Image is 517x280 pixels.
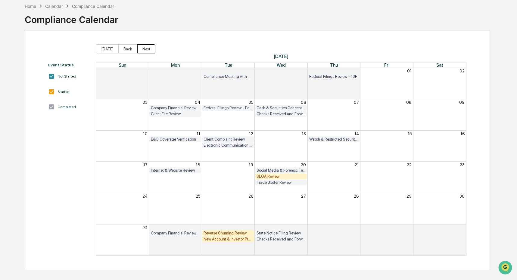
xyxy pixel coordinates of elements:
[4,85,40,96] a: 🔎Data Lookup
[48,62,90,67] div: Event Status
[459,225,465,230] button: 06
[248,100,253,105] button: 05
[6,13,110,22] p: How can we help?
[25,4,36,9] div: Home
[41,74,77,84] a: 🗄️Attestations
[196,225,200,230] button: 01
[353,225,359,230] button: 04
[407,68,412,73] button: 01
[406,194,412,199] button: 29
[309,137,358,142] div: Watch & Restricted Securities List
[6,88,11,93] div: 🔎
[96,53,466,59] span: [DATE]
[72,4,114,9] div: Compliance Calendar
[196,194,200,199] button: 25
[407,225,412,230] button: 05
[459,68,465,73] button: 02
[151,106,200,110] div: Company Financial Review
[142,194,148,199] button: 24
[151,112,200,116] div: Client File Review
[197,131,200,136] button: 11
[225,62,232,68] span: Tue
[459,194,465,199] button: 30
[96,62,466,256] div: Month View
[257,174,306,179] div: SLOA Review
[204,237,253,241] div: New Account & Investor Profile Review
[20,46,99,52] div: Start new chat
[44,77,48,81] div: 🗄️
[355,68,359,73] button: 31
[354,131,359,136] button: 14
[277,62,286,68] span: Wed
[204,106,253,110] div: Federal Filings Review - Form N-PX
[301,162,306,167] button: 20
[301,225,306,230] button: 03
[407,162,412,167] button: 22
[257,231,306,235] div: State Notice Filing Review
[301,194,306,199] button: 27
[12,76,39,82] span: Preclearance
[408,131,412,136] button: 15
[142,100,148,105] button: 03
[498,260,514,276] iframe: Open customer support
[25,9,118,25] div: Compliance Calendar
[102,48,110,55] button: Start new chat
[20,52,76,57] div: We're available if you need us!
[301,100,306,105] button: 06
[195,100,200,105] button: 04
[6,77,11,81] div: 🖐️
[330,62,338,68] span: Thu
[151,137,200,142] div: E&O Coverage Verification
[118,44,137,53] button: Back
[50,76,75,82] span: Attestations
[460,162,465,167] button: 23
[6,46,17,57] img: 1746055101610-c473b297-6a78-478c-a979-82029cc54cd1
[96,44,119,53] button: [DATE]
[4,74,41,84] a: 🖐️Preclearance
[42,102,73,107] a: Powered byPylon
[248,68,253,73] button: 29
[257,112,306,116] div: Checks Received and Forwarded Log
[249,131,253,136] button: 12
[171,62,180,68] span: Mon
[196,162,200,167] button: 18
[58,105,76,109] div: Completed
[12,87,38,94] span: Data Lookup
[143,131,148,136] button: 10
[248,225,253,230] button: 02
[58,74,76,78] div: Not Started
[406,100,412,105] button: 08
[60,102,73,107] span: Pylon
[309,74,358,79] div: Federal Filings Review - 13F
[355,162,359,167] button: 21
[460,131,465,136] button: 16
[204,74,253,79] div: Compliance Meeting with Management
[204,137,253,142] div: Client Complaint Review
[257,168,306,173] div: Social Media & Forensic Testing
[195,68,200,73] button: 28
[249,162,253,167] button: 19
[302,131,306,136] button: 13
[58,90,70,94] div: Started
[119,62,126,68] span: Sun
[137,44,155,53] button: Next
[257,180,306,185] div: Trade Blotter Review
[45,4,63,9] div: Calendar
[354,194,359,199] button: 28
[354,100,359,105] button: 07
[204,143,253,148] div: Electronic Communication Review
[301,68,306,73] button: 30
[143,68,148,73] button: 27
[384,62,389,68] span: Fri
[459,100,465,105] button: 09
[257,237,306,241] div: Checks Received and Forwarded Log
[204,231,253,235] div: Reverse Churning Review
[143,162,148,167] button: 17
[143,225,148,230] button: 31
[151,168,200,173] div: Internet & Website Review
[248,194,253,199] button: 26
[151,231,200,235] div: Company Financial Review
[436,62,443,68] span: Sat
